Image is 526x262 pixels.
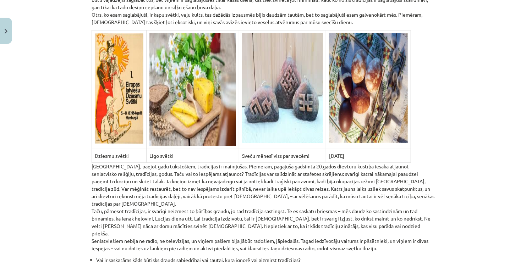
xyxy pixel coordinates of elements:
[239,149,326,163] td: Sveču mēnesī viss par svecēm!
[92,163,434,252] p: [GEOGRAPHIC_DATA], paejot gadu tūkstošiem, tradīcijas ir mainījušās. Piemēram, pagājušā gadsimta ...
[92,149,147,163] td: Dziesmu svētki
[326,149,411,163] td: [DATE]
[5,29,7,34] img: icon-close-lesson-0947bae3869378f0d4975bcd49f059093ad1ed9edebbc8119c70593378902aed.svg
[146,149,239,163] td: Līgo svētki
